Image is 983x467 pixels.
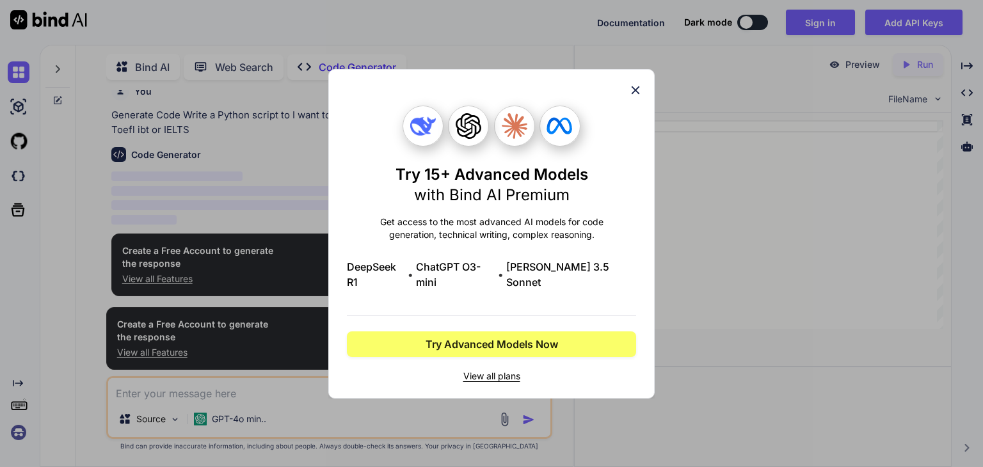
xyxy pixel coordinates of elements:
span: Try Advanced Models Now [426,336,558,352]
span: • [408,267,413,282]
span: ChatGPT O3-mini [416,259,495,290]
span: • [498,267,504,282]
span: View all plans [347,370,636,383]
button: Try Advanced Models Now [347,331,636,357]
img: Deepseek [410,113,436,139]
span: DeepSeek R1 [347,259,405,290]
span: with Bind AI Premium [414,186,570,204]
p: Get access to the most advanced AI models for code generation, technical writing, complex reasoning. [347,216,636,241]
span: [PERSON_NAME] 3.5 Sonnet [506,259,636,290]
h1: Try 15+ Advanced Models [396,164,588,205]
